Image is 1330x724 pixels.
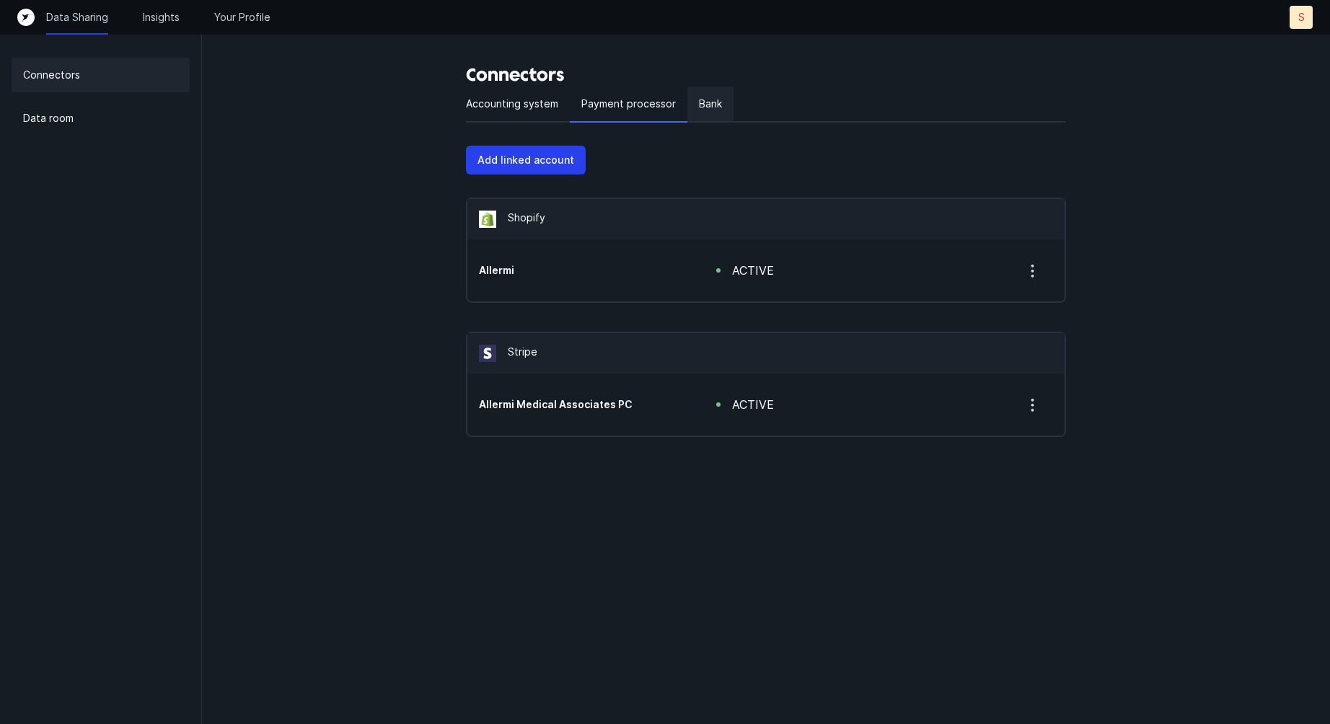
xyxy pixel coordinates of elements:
button: Add linked account [466,146,586,175]
p: Add linked account [477,151,574,169]
h5: Allermi [479,263,670,278]
a: Data Sharing [46,10,108,25]
p: Data room [23,110,74,127]
p: Accounting system [466,95,558,112]
h5: Allermi Medical Associates PC [479,397,670,412]
p: Bank [699,95,722,112]
p: Shopify [508,211,545,228]
p: S [1298,10,1305,25]
a: Your Profile [214,10,270,25]
a: Connectors [12,58,190,92]
div: active [732,262,774,279]
a: Insights [143,10,180,25]
div: active [732,396,774,413]
p: Connectors [23,66,80,84]
p: Payment processor [581,95,676,112]
h3: Connectors [466,63,1066,87]
p: Stripe [508,345,537,362]
a: Data room [12,101,190,136]
button: S [1290,6,1313,29]
div: account ending [479,263,670,278]
div: account ending [479,397,670,412]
